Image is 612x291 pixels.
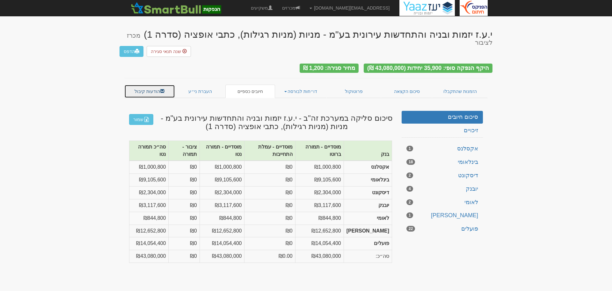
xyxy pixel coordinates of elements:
[129,187,169,199] td: ₪2,304,000
[127,32,492,46] small: מכרז לציבור
[372,190,389,195] strong: דיסקונט
[200,161,244,173] td: ₪1,000,800
[432,85,488,98] a: הזמנות שהתקבלו
[120,29,492,46] div: י.ע.ז יזמות ובניה והתחדשות עירונית בע"מ - מניות (מניות רגילות), כתבי אופציה (סדרה 1)
[169,250,200,263] td: ₪0
[244,237,295,250] td: ₪0
[244,161,295,173] td: ₪0
[406,186,413,192] span: 4
[406,159,415,165] span: 18
[402,124,483,137] a: זיכויים
[200,212,244,225] td: ₪844,800
[295,225,344,237] td: ₪12,652,800
[120,46,143,57] a: הדפס
[200,187,244,199] td: ₪2,304,000
[169,237,200,250] td: ₪0
[169,187,200,199] td: ₪0
[144,117,149,122] img: excel-file-white.png
[244,212,295,225] td: ₪0
[402,196,483,209] a: לאומי
[295,250,344,263] td: ₪43,080,000
[129,141,169,161] th: סה״כ תמורה נטו
[129,174,169,187] td: ₪9,105,600
[406,199,413,205] span: 2
[200,225,244,237] td: ₪12,652,800
[406,146,413,151] span: 1
[378,203,389,208] strong: יובנק
[295,199,344,212] td: ₪3,117,600
[295,237,344,250] td: ₪14,054,400
[295,174,344,187] td: ₪9,105,600
[225,85,275,98] a: חיובים כספיים
[244,174,295,187] td: ₪0
[129,2,223,14] img: SmartBull Logo
[406,172,413,178] span: 2
[295,141,344,161] th: מוסדיים - תמורה ברוטו
[129,161,169,173] td: ₪1,000,800
[374,241,389,246] strong: פועלים
[406,226,415,232] span: 22
[129,225,169,237] td: ₪12,652,800
[295,187,344,199] td: ₪2,304,000
[124,114,397,131] h3: סיכום סליקה במערכת זה"ב - י.ע.ז יזמות ובניה והתחדשות עירונית בע"מ - מניות (מניות רגילות), כתבי או...
[300,64,359,73] div: מחיר סגירה: 1,200 ₪
[244,199,295,212] td: ₪0
[124,85,175,98] a: הודעות קיבול
[200,250,244,263] td: ₪43,080,000
[244,141,295,161] th: מוסדיים - עמלת התחייבות
[295,161,344,173] td: ₪1,000,800
[129,212,169,225] td: ₪844,800
[402,111,483,124] a: סיכום חיובים
[344,141,392,161] th: בנק
[244,225,295,237] td: ₪0
[169,174,200,187] td: ₪0
[129,114,153,125] a: שמור
[200,237,244,250] td: ₪14,054,400
[275,85,327,98] a: דו״חות לבורסה
[295,212,344,225] td: ₪844,800
[129,250,169,263] td: ₪43,080,000
[377,215,389,221] strong: לאומי
[402,223,483,235] a: פועלים
[175,85,226,98] a: העברת ני״ע
[402,183,483,195] a: יובנק
[371,164,389,170] strong: אקסלנס
[406,212,413,218] span: 1
[402,169,483,182] a: דיסקונט
[147,46,191,57] button: שנה תנאי סגירה
[200,199,244,212] td: ₪3,117,600
[129,199,169,212] td: ₪3,117,600
[381,85,433,98] a: סיכום הקצאה
[169,199,200,212] td: ₪0
[326,85,381,98] a: פרוטוקול
[244,187,295,199] td: ₪0
[169,161,200,173] td: ₪0
[169,212,200,225] td: ₪0
[151,49,181,54] span: שנה תנאי סגירה
[402,156,483,169] a: בינלאומי
[129,237,169,250] td: ₪14,054,400
[364,64,492,73] div: היקף הנפקה סופי: 35,900 יחידות (43,080,000 ₪)
[169,225,200,237] td: ₪0
[169,141,200,161] th: ציבור - תמורה
[200,174,244,187] td: ₪9,105,600
[346,228,389,234] strong: [PERSON_NAME]
[402,209,483,222] a: [PERSON_NAME]
[244,250,295,263] td: ₪0.00
[344,250,392,263] td: סה״כ:
[371,177,389,182] strong: בינלאומי
[402,142,483,155] a: אקסלנס
[200,141,244,161] th: מוסדיים - תמורה נטו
